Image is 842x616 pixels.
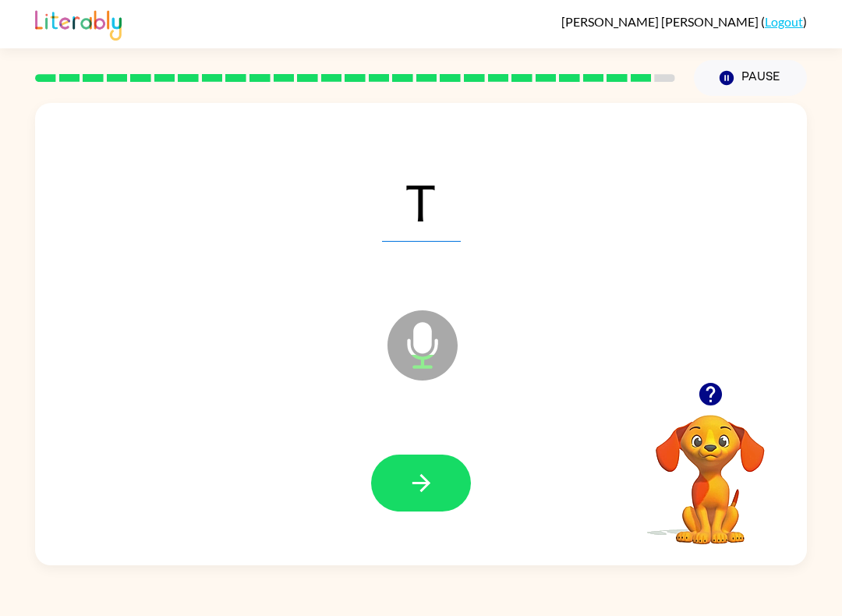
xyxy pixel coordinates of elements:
[765,14,803,29] a: Logout
[561,14,761,29] span: [PERSON_NAME] [PERSON_NAME]
[382,161,461,242] span: T
[632,391,788,547] video: Your browser must support playing .mp4 files to use Literably. Please try using another browser.
[35,6,122,41] img: Literably
[561,14,807,29] div: ( )
[694,60,807,96] button: Pause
